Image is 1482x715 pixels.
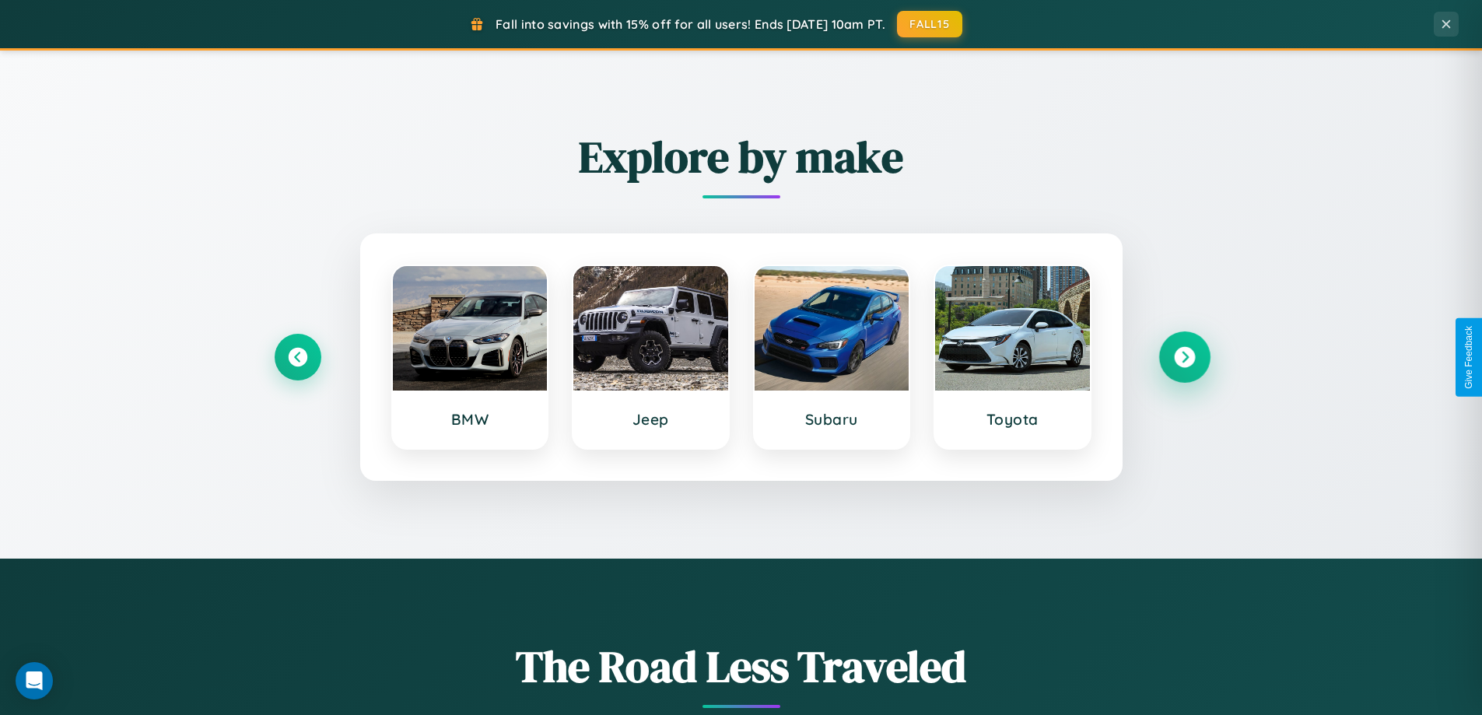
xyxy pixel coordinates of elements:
button: FALL15 [897,11,962,37]
div: Give Feedback [1463,326,1474,389]
div: Open Intercom Messenger [16,662,53,699]
h3: Jeep [589,410,713,429]
h3: BMW [408,410,532,429]
h3: Toyota [951,410,1074,429]
h1: The Road Less Traveled [275,636,1208,696]
span: Fall into savings with 15% off for all users! Ends [DATE] 10am PT. [496,16,885,32]
h3: Subaru [770,410,894,429]
h2: Explore by make [275,127,1208,187]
